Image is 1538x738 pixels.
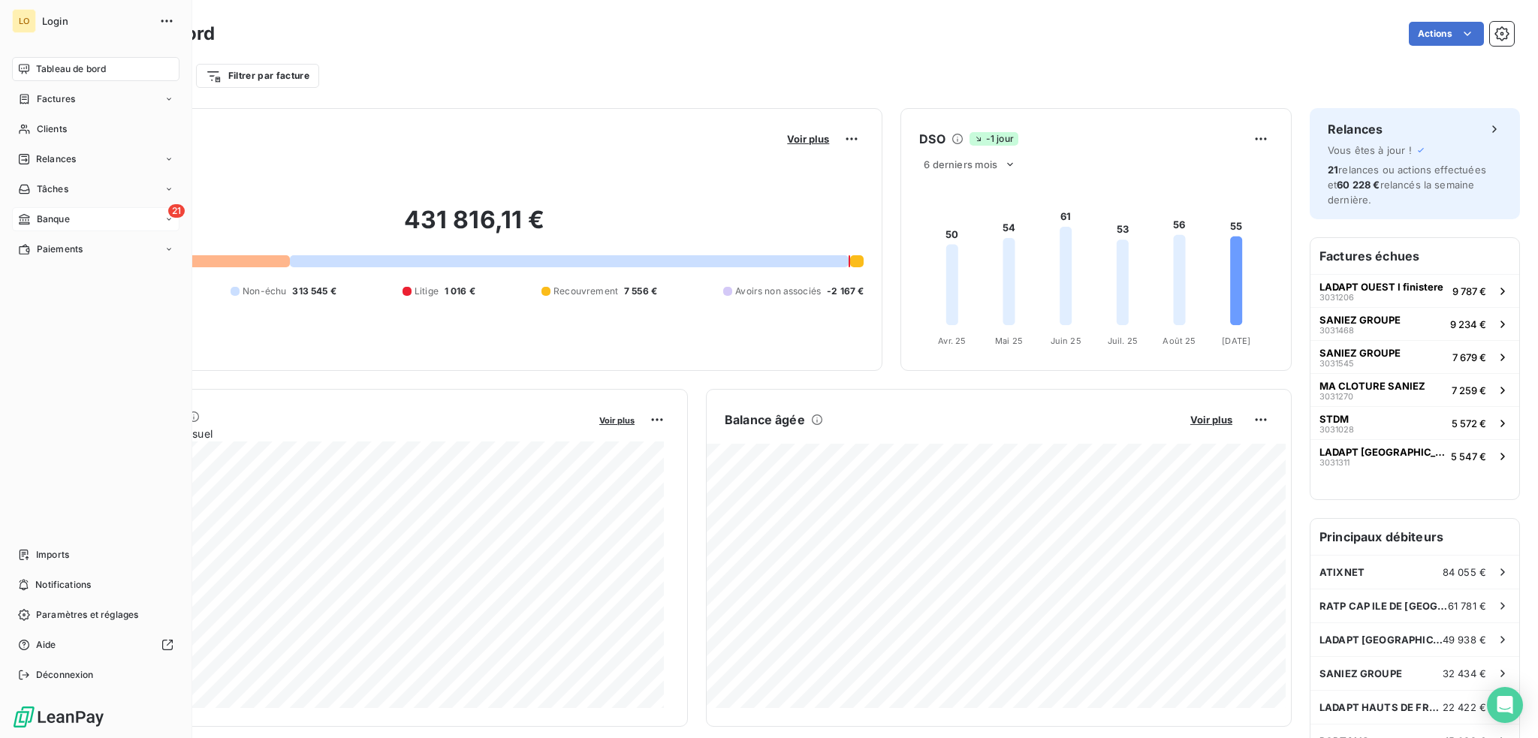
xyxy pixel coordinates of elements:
span: STDM [1319,413,1349,425]
button: Voir plus [783,132,834,146]
a: Aide [12,633,179,657]
div: Open Intercom Messenger [1487,687,1523,723]
button: MA CLOTURE SANIEZ30312707 259 € [1310,373,1519,406]
button: LADAPT [GEOGRAPHIC_DATA] ([GEOGRAPHIC_DATA])30313115 547 € [1310,439,1519,472]
span: Relances [36,152,76,166]
span: 3031468 [1319,326,1354,335]
h6: Relances [1328,120,1383,138]
h6: Factures échues [1310,238,1519,274]
span: 5 547 € [1451,450,1486,462]
h6: DSO [919,130,945,148]
div: LO [12,9,36,33]
tspan: [DATE] [1223,336,1251,346]
span: 3031206 [1319,293,1354,302]
button: Actions [1409,22,1484,46]
span: Non-échu [243,285,286,298]
span: Aide [36,638,56,652]
span: 6 derniers mois [924,158,997,170]
span: Notifications [35,578,91,592]
span: 3031545 [1319,359,1354,368]
tspan: Août 25 [1163,336,1196,346]
span: MA CLOTURE SANIEZ [1319,380,1425,392]
span: Login [42,15,150,27]
span: 84 055 € [1443,566,1486,578]
button: Voir plus [1186,413,1237,426]
span: LADAPT HAUTS DE FRANCE [1319,701,1443,713]
span: LADAPT OUEST I finistere [1319,281,1443,293]
span: SANIEZ GROUPE [1319,347,1401,359]
span: LADAPT [GEOGRAPHIC_DATA] ([GEOGRAPHIC_DATA]) [1319,634,1443,646]
span: LADAPT [GEOGRAPHIC_DATA] ([GEOGRAPHIC_DATA]) [1319,446,1445,458]
span: Litige [415,285,439,298]
span: Imports [36,548,69,562]
span: Clients [37,122,67,136]
button: Filtrer par facture [196,64,319,88]
span: Tâches [37,182,68,196]
span: 49 938 € [1443,634,1486,646]
h6: Principaux débiteurs [1310,519,1519,555]
span: relances ou actions effectuées et relancés la semaine dernière. [1328,164,1486,206]
span: 5 572 € [1452,417,1486,429]
span: ATIXNET [1319,566,1365,578]
span: Voir plus [599,415,635,426]
span: 21 [1328,164,1338,176]
tspan: Juin 25 [1051,336,1081,346]
button: LADAPT OUEST I finistere30312069 787 € [1310,274,1519,307]
span: Voir plus [787,133,829,145]
span: RATP CAP ILE DE [GEOGRAPHIC_DATA] [1319,600,1448,612]
span: 7 259 € [1452,384,1486,396]
span: 21 [168,204,185,218]
tspan: Avr. 25 [939,336,967,346]
tspan: Juil. 25 [1108,336,1138,346]
h2: 431 816,11 € [85,205,864,250]
span: Déconnexion [36,668,94,682]
button: Voir plus [595,413,639,426]
span: SANIEZ GROUPE [1319,667,1402,679]
span: 61 781 € [1448,600,1486,612]
span: 3031270 [1319,392,1353,401]
span: 313 545 € [292,285,336,298]
span: Chiffre d'affaires mensuel [85,426,589,441]
button: STDM30310285 572 € [1310,406,1519,439]
span: Paiements [37,242,83,256]
span: SANIEZ GROUPE [1319,314,1401,326]
span: Recouvrement [553,285,618,298]
span: Voir plus [1190,414,1232,426]
span: Avoirs non associés [735,285,821,298]
span: Banque [37,212,70,226]
span: -1 jour [970,132,1018,146]
span: 9 234 € [1450,318,1486,330]
span: 3031311 [1319,458,1350,467]
span: 9 787 € [1452,285,1486,297]
span: Vous êtes à jour ! [1328,144,1412,156]
span: 7 556 € [624,285,657,298]
tspan: Mai 25 [995,336,1023,346]
span: 3031028 [1319,425,1354,434]
h6: Balance âgée [725,411,805,429]
span: 32 434 € [1443,667,1486,679]
button: SANIEZ GROUPE30315457 679 € [1310,340,1519,373]
img: Logo LeanPay [12,705,105,729]
span: 1 016 € [445,285,475,298]
span: 22 422 € [1443,701,1486,713]
span: -2 167 € [827,285,864,298]
span: Factures [37,92,75,106]
span: 7 679 € [1452,351,1486,363]
span: Tableau de bord [36,62,106,76]
span: 60 228 € [1337,179,1380,191]
span: Paramètres et réglages [36,608,138,622]
button: SANIEZ GROUPE30314689 234 € [1310,307,1519,340]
